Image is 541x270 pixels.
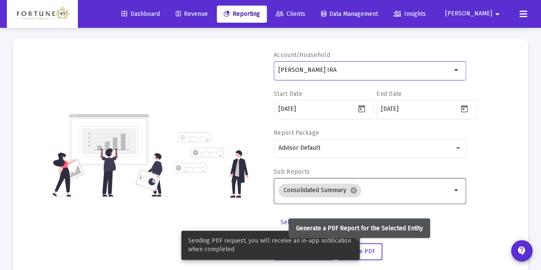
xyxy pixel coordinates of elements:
[121,10,160,18] span: Dashboard
[278,106,355,113] input: Select a date
[281,219,344,226] span: Select Standard Period
[278,182,452,199] mat-chip-list: Selection
[274,51,330,59] label: Account/Household
[458,102,470,115] button: Open calendar
[314,6,385,23] a: Data Management
[376,90,402,98] label: End Date
[276,10,305,18] span: Clients
[217,6,267,23] a: Reporting
[274,90,302,98] label: Start Date
[278,67,452,74] input: Search or select an account or household
[169,6,215,23] a: Revenue
[355,102,368,115] button: Open calendar
[321,10,378,18] span: Data Management
[269,6,312,23] a: Clients
[176,10,208,18] span: Revenue
[381,106,458,113] input: Select a date
[435,5,513,22] button: [PERSON_NAME]
[445,10,492,18] span: [PERSON_NAME]
[452,65,462,75] mat-icon: arrow_drop_down
[350,187,358,194] mat-icon: cancel
[224,10,260,18] span: Reporting
[274,129,319,136] label: Report Package
[492,6,503,23] mat-icon: arrow_drop_down
[51,113,169,198] img: reporting
[278,184,361,197] mat-chip: Consolidated Summary
[517,246,527,256] mat-icon: contact_support
[13,6,71,23] img: Dashboard
[174,132,248,198] img: reporting-alt
[360,219,410,226] span: Additional Options
[115,6,167,23] a: Dashboard
[394,10,426,18] span: Insights
[274,168,310,175] label: Sub Reports
[452,185,462,196] mat-icon: arrow_drop_down
[387,6,433,23] a: Insights
[278,144,320,151] span: Advisor Default
[188,237,353,254] span: Sending PDF request, you will receive an in-app notification when completed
